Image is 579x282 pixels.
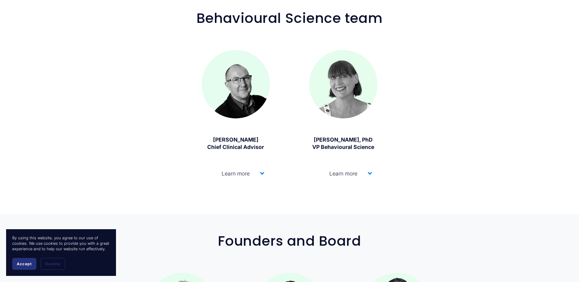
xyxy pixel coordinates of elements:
[76,233,503,249] h2: Founders and Board
[207,170,260,177] span: Learn more
[315,170,368,177] span: Learn more
[312,136,374,150] strong: [PERSON_NAME], PhD VP Behavioural Science
[6,229,116,276] section: Cookie banner
[12,235,110,252] p: By using this website, you agree to our use of cookies. We use cookies to provide you with a grea...
[45,262,60,266] span: Decline
[207,136,264,150] strong: [PERSON_NAME] Chief Clinical Advisor
[12,258,36,270] button: Accept
[41,258,65,270] button: Decline
[201,161,270,186] button: Learn more
[17,262,32,266] span: Accept
[130,11,449,26] h2: Behavioural Science team
[309,161,378,186] button: Learn more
